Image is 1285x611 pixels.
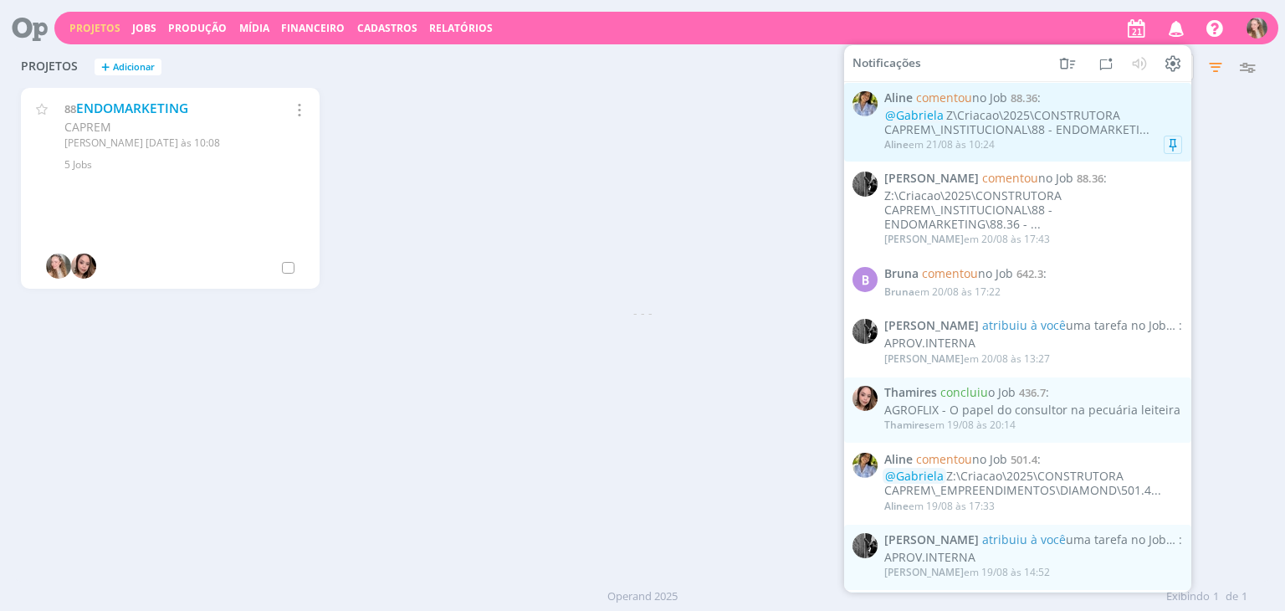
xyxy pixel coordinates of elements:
span: 88 [64,101,76,116]
button: +Adicionar [95,59,161,76]
div: em 20/08 às 13:27 [884,353,1050,365]
img: P [852,319,878,344]
span: concluiu [940,384,988,400]
span: : [884,319,1182,333]
div: APROV.INTERNA [884,336,1182,351]
span: 642.3 [1016,265,1043,280]
span: no Job [916,450,1007,466]
a: ENDOMARKETING [76,100,188,117]
span: comentou [916,450,972,466]
div: Z:\Criacao\2025\CONSTRUTORA CAPREM\_INSTITUCIONAL\88 - ENDOMARKETING\88.36 - ... [884,189,1182,231]
span: + [101,59,110,76]
span: comentou [916,90,972,105]
div: - - - [13,304,1272,321]
span: [PERSON_NAME] [884,533,979,547]
span: Bruna [884,285,914,299]
span: Aline [884,137,909,151]
span: no Job [922,264,1013,280]
span: Thamires [884,386,937,400]
span: uma tarefa no Job [982,317,1166,333]
span: 88.36 [1011,90,1037,105]
span: [PERSON_NAME] [884,565,964,579]
span: Notificações [852,56,921,70]
div: em 19/08 às 17:33 [884,501,995,512]
div: Z\Criacao\2025\CONSTRUTORA CAPREM\_INSTITUCIONAL\88 - ENDOMARKETI... [884,109,1182,137]
div: APROV.INTERNA [884,551,1182,565]
img: T [852,386,878,411]
span: : [884,452,1182,466]
span: @Gabriela [885,468,944,484]
span: : [884,533,1182,547]
span: 1 [1241,588,1247,605]
span: Adicionar [113,62,155,73]
span: o Job [940,384,1016,400]
span: no Job [916,90,1007,105]
span: : [884,386,1182,400]
span: [PERSON_NAME] [884,352,964,366]
img: P [852,533,878,558]
a: Mídia [239,21,269,35]
span: [PERSON_NAME] [884,172,979,186]
span: comentou [922,264,978,280]
div: em 20/08 às 17:43 [884,234,1050,245]
div: B [852,266,878,291]
a: Produção [168,21,227,35]
span: Exibindo [1166,588,1210,605]
span: : [884,91,1182,105]
button: G [1246,13,1268,43]
img: P [852,172,878,197]
a: Jobs [132,21,156,35]
button: Cadastros [352,22,422,35]
button: Financeiro [276,22,350,35]
span: Bruna [884,266,919,280]
div: [PERSON_NAME] [DATE] às 10:08 [64,136,262,151]
div: em 19/08 às 14:52 [884,567,1050,578]
span: 436.7 [1019,385,1046,400]
div: em 21/08 às 10:24 [884,139,995,151]
span: 1 [1213,588,1219,605]
img: G [1247,18,1267,39]
a: Projetos [69,21,120,35]
span: Aline [884,91,913,105]
span: @Gabriela [885,107,944,123]
img: A [852,91,878,116]
div: em 19/08 às 20:14 [884,419,1016,431]
span: [PERSON_NAME] [884,232,964,246]
span: uma tarefa no Job [982,531,1166,547]
span: Aline [884,452,913,466]
span: no Job [982,170,1073,186]
span: Thamires [884,418,929,432]
button: Relatórios [424,22,498,35]
span: : [884,172,1182,186]
span: 88.36 [1077,171,1103,186]
button: Jobs [127,22,161,35]
span: atribuiu à você [982,317,1066,333]
button: Produção [163,22,232,35]
span: atribuiu à você [982,531,1066,547]
a: Relatórios [429,21,493,35]
img: A [852,452,878,477]
span: comentou [982,170,1038,186]
span: [PERSON_NAME] [884,319,979,333]
div: AGROFLIX - O papel do consultor na pecuária leiteira [884,403,1182,418]
div: Z:\Criacao\2025\CONSTRUTORA CAPREM\_EMPREENDIMENTOS\DIAMOND\501.4... [884,470,1182,498]
span: CAPREM [64,119,111,135]
div: 5 Jobs [64,157,299,172]
span: 88.36 [1170,318,1196,333]
div: em 20/08 às 17:22 [884,286,1001,298]
span: Cadastros [357,21,417,35]
span: Projetos [21,59,78,74]
img: T [71,254,96,279]
button: Mídia [234,22,274,35]
img: G [46,254,71,279]
a: Financeiro [281,21,345,35]
span: Aline [884,499,909,513]
span: de [1226,588,1238,605]
span: : [884,266,1182,280]
button: Projetos [64,22,125,35]
span: 501.4 [1011,451,1037,466]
